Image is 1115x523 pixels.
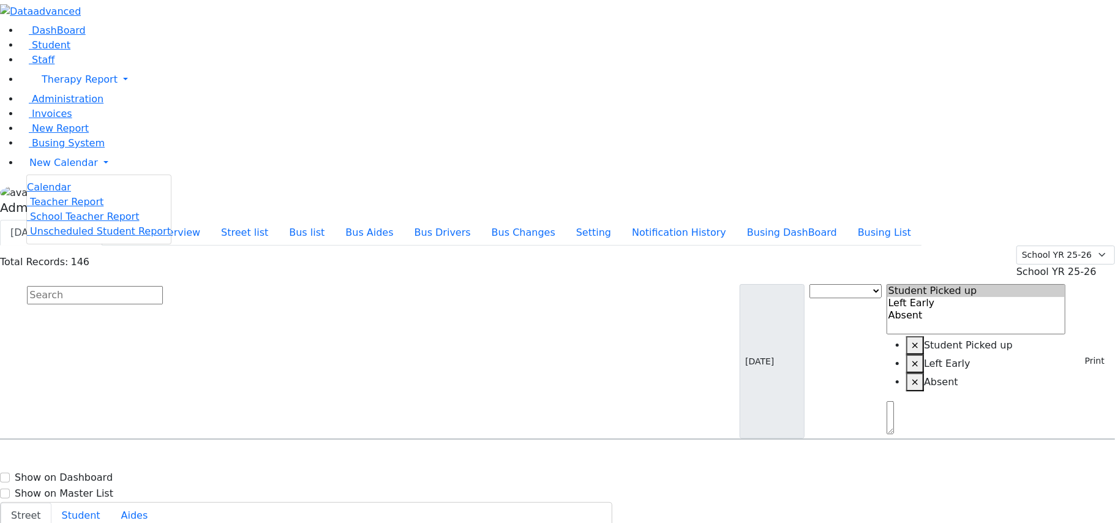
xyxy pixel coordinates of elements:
[27,196,103,208] a: Teacher Report
[32,93,103,105] span: Administration
[906,336,1066,355] li: Student Picked up
[42,73,118,85] span: Therapy Report
[30,211,139,222] span: School Teacher Report
[32,24,86,36] span: DashBoard
[27,225,171,237] a: Unscheduled Student Report
[924,358,970,369] span: Left Early
[26,175,171,244] ul: Therapy Report
[1016,266,1097,277] span: School YR 25-26
[32,54,54,66] span: Staff
[29,157,98,168] span: New Calendar
[32,137,105,149] span: Busing System
[32,39,70,51] span: Student
[481,220,566,246] button: Bus Changes
[15,486,113,501] label: Show on Master List
[887,309,1065,322] option: Absent
[27,181,71,193] span: Calendar
[20,151,1115,175] a: New Calendar
[906,373,924,391] button: Remove item
[20,93,103,105] a: Administration
[906,373,1066,391] li: Absent
[847,220,922,246] button: Busing List
[20,24,86,36] a: DashBoard
[1070,352,1110,371] button: Print
[906,355,1066,373] li: Left Early
[32,108,72,119] span: Invoices
[906,355,924,373] button: Remove item
[30,225,171,237] span: Unscheduled Student Report
[20,54,54,66] a: Staff
[737,220,847,246] button: Busing DashBoard
[20,137,105,149] a: Busing System
[279,220,335,246] button: Bus list
[30,196,103,208] span: Teacher Report
[20,39,70,51] a: Student
[32,122,89,134] span: New Report
[566,220,621,246] button: Setting
[911,339,919,351] span: ×
[887,285,1065,297] option: Student Picked up
[404,220,481,246] button: Bus Drivers
[27,286,163,304] input: Search
[924,339,1013,351] span: Student Picked up
[887,401,894,434] textarea: Search
[887,297,1065,309] option: Left Early
[27,211,139,222] a: School Teacher Report
[15,470,113,485] label: Show on Dashboard
[911,358,919,369] span: ×
[621,220,737,246] button: Notification History
[20,122,89,134] a: New Report
[70,256,89,268] span: 146
[20,67,1115,92] a: Therapy Report
[906,336,924,355] button: Remove item
[924,376,958,388] span: Absent
[1016,246,1115,265] select: Default select example
[27,180,71,195] a: Calendar
[211,220,279,246] button: Street list
[911,376,919,388] span: ×
[335,220,404,246] button: Bus Aides
[20,108,72,119] a: Invoices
